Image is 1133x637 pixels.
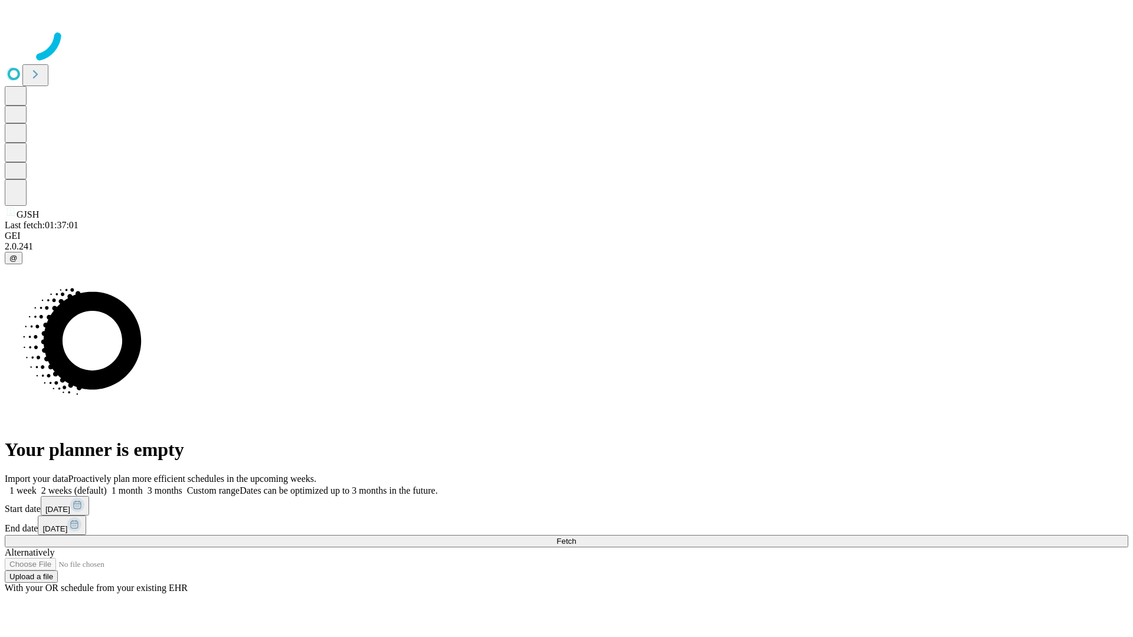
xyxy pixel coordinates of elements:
[45,505,70,514] span: [DATE]
[41,485,107,495] span: 2 weeks (default)
[148,485,182,495] span: 3 months
[5,252,22,264] button: @
[5,439,1128,461] h1: Your planner is empty
[5,220,78,230] span: Last fetch: 01:37:01
[187,485,240,495] span: Custom range
[5,474,68,484] span: Import your data
[556,537,576,546] span: Fetch
[5,515,1128,535] div: End date
[68,474,316,484] span: Proactively plan more efficient schedules in the upcoming weeks.
[5,547,54,557] span: Alternatively
[9,254,18,262] span: @
[38,515,86,535] button: [DATE]
[9,485,37,495] span: 1 week
[5,231,1128,241] div: GEI
[5,583,188,593] span: With your OR schedule from your existing EHR
[5,496,1128,515] div: Start date
[17,209,39,219] span: GJSH
[112,485,143,495] span: 1 month
[5,535,1128,547] button: Fetch
[5,570,58,583] button: Upload a file
[5,241,1128,252] div: 2.0.241
[41,496,89,515] button: [DATE]
[240,485,437,495] span: Dates can be optimized up to 3 months in the future.
[42,524,67,533] span: [DATE]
